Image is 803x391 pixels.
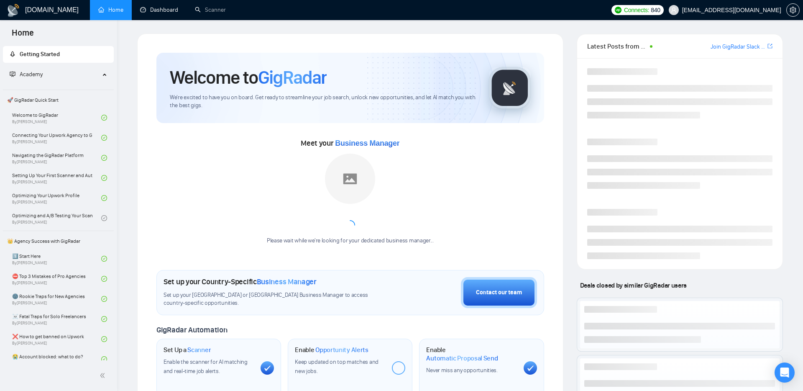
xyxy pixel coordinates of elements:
a: Welcome to GigRadarBy[PERSON_NAME] [12,108,101,127]
span: Enable the scanner for AI matching and real-time job alerts. [164,358,248,375]
span: fund-projection-screen [10,71,15,77]
a: Optimizing Your Upwork ProfileBy[PERSON_NAME] [12,189,101,207]
span: check-circle [101,175,107,181]
span: loading [345,220,355,230]
span: Automatic Proposal Send [426,354,498,363]
button: Contact our team [461,277,537,308]
span: user [671,7,677,13]
span: Never miss any opportunities. [426,367,497,374]
span: Getting Started [20,51,60,58]
span: 840 [651,5,660,15]
img: upwork-logo.png [615,7,621,13]
h1: Enable [426,346,517,362]
div: Please wait while we're looking for your dedicated business manager... [262,237,439,245]
span: Home [5,27,41,44]
h1: Welcome to [170,66,327,89]
h1: Enable [295,346,368,354]
span: Latest Posts from the GigRadar Community [587,41,648,51]
span: check-circle [101,215,107,221]
span: check-circle [101,296,107,302]
span: We're excited to have you on board. Get ready to streamline your job search, unlock new opportuni... [170,94,476,110]
span: 👑 Agency Success with GigRadar [4,233,113,250]
span: Opportunity Alerts [315,346,368,354]
a: ❌ How to get banned on UpworkBy[PERSON_NAME] [12,330,101,348]
span: export [767,43,772,49]
span: Deals closed by similar GigRadar users [577,278,690,293]
a: ☠️ Fatal Traps for Solo FreelancersBy[PERSON_NAME] [12,310,101,328]
span: check-circle [101,256,107,262]
span: GigRadar [258,66,327,89]
span: Scanner [187,346,211,354]
img: placeholder.png [325,154,375,204]
span: check-circle [101,195,107,201]
span: Academy [10,71,43,78]
a: setting [786,7,800,13]
a: Setting Up Your First Scanner and Auto-BidderBy[PERSON_NAME] [12,169,101,187]
a: 🌚 Rookie Traps for New AgenciesBy[PERSON_NAME] [12,290,101,308]
div: Open Intercom Messenger [775,363,795,383]
a: 😭 Account blocked: what to do? [12,350,101,368]
h1: Set up your Country-Specific [164,277,317,286]
a: export [767,42,772,50]
span: check-circle [101,276,107,282]
span: check-circle [101,356,107,362]
a: ⛔ Top 3 Mistakes of Pro AgenciesBy[PERSON_NAME] [12,270,101,288]
span: Business Manager [335,139,399,147]
span: check-circle [101,115,107,121]
span: Connects: [624,5,649,15]
span: check-circle [101,155,107,161]
a: Join GigRadar Slack Community [711,42,766,51]
span: Meet your [301,139,399,148]
span: Business Manager [257,277,317,286]
img: gigradar-logo.png [489,67,531,109]
span: Keep updated on top matches and new jobs. [295,358,378,375]
a: homeHome [98,6,123,13]
span: GigRadar Automation [156,325,227,334]
li: Getting Started [3,46,114,63]
a: searchScanner [195,6,226,13]
span: check-circle [101,135,107,141]
img: logo [7,4,20,17]
span: check-circle [101,316,107,322]
h1: Set Up a [164,346,211,354]
span: rocket [10,51,15,57]
span: Academy [20,71,43,78]
a: dashboardDashboard [140,6,178,13]
span: double-left [100,371,108,380]
a: Navigating the GigRadar PlatformBy[PERSON_NAME] [12,149,101,167]
a: Connecting Your Upwork Agency to GigRadarBy[PERSON_NAME] [12,129,101,147]
span: Set up your [GEOGRAPHIC_DATA] or [GEOGRAPHIC_DATA] Business Manager to access country-specific op... [164,291,388,307]
button: setting [786,3,800,17]
span: check-circle [101,336,107,342]
div: Contact our team [476,288,522,297]
span: 🚀 GigRadar Quick Start [4,92,113,108]
a: 1️⃣ Start HereBy[PERSON_NAME] [12,250,101,268]
a: Optimizing and A/B Testing Your Scanner for Better ResultsBy[PERSON_NAME] [12,209,101,227]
